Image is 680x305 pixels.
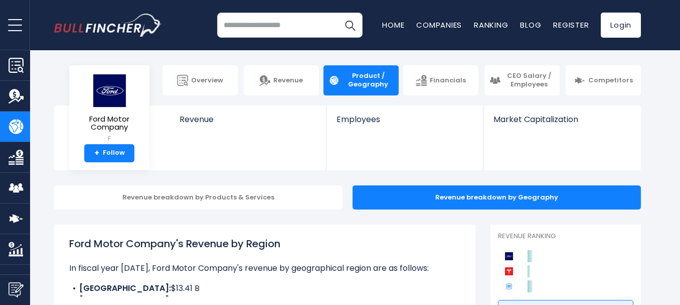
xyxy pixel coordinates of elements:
[553,20,589,30] a: Register
[54,185,343,210] div: Revenue breakdown by Products & Services
[503,280,515,292] img: General Motors Company competitors logo
[483,106,640,141] a: Market Capitalization
[191,76,223,85] span: Overview
[588,76,633,85] span: Competitors
[337,13,363,38] button: Search
[77,115,141,132] span: Ford Motor Company
[353,185,641,210] div: Revenue breakdown by Geography
[336,115,472,124] span: Employees
[69,262,460,274] p: In fiscal year [DATE], Ford Motor Company's revenue by geographical region are as follows:
[326,106,482,141] a: Employees
[54,14,162,37] a: Go to homepage
[498,232,633,241] p: Revenue Ranking
[69,236,460,251] h1: Ford Motor Company's Revenue by Region
[84,144,134,162] a: +Follow
[430,76,466,85] span: Financials
[77,134,141,143] small: F
[343,72,394,89] span: Product / Geography
[169,106,326,141] a: Revenue
[382,20,404,30] a: Home
[79,282,171,294] b: [GEOGRAPHIC_DATA]:
[520,20,541,30] a: Blog
[503,250,515,262] img: Ford Motor Company competitors logo
[503,72,555,89] span: CEO Salary / Employees
[94,149,99,158] strong: +
[601,13,641,38] a: Login
[493,115,630,124] span: Market Capitalization
[484,65,560,95] a: CEO Salary / Employees
[566,65,641,95] a: Competitors
[162,65,238,95] a: Overview
[474,20,508,30] a: Ranking
[54,14,162,37] img: bullfincher logo
[273,76,303,85] span: Revenue
[403,65,478,95] a: Financials
[503,265,515,277] img: Tesla competitors logo
[77,73,142,144] a: Ford Motor Company F
[69,282,460,294] li: $13.41 B
[180,115,316,124] span: Revenue
[244,65,319,95] a: Revenue
[416,20,462,30] a: Companies
[323,65,399,95] a: Product / Geography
